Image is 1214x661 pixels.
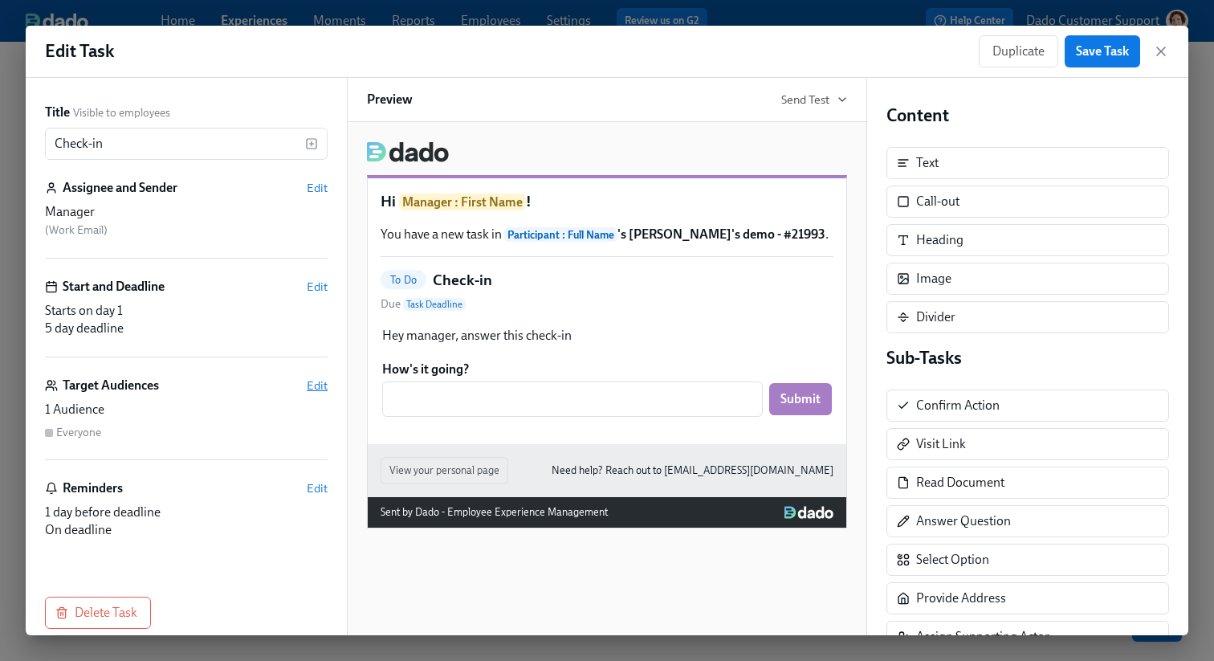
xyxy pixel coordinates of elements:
[45,597,151,629] button: Delete Task
[45,179,328,259] div: Assignee and SenderEditManager (Work Email)
[916,231,963,249] div: Heading
[916,590,1006,607] div: Provide Address
[1076,43,1129,59] span: Save Task
[381,457,508,484] button: View your personal page
[307,180,328,196] button: Edit
[45,203,328,221] div: Manager
[504,226,825,242] strong: 's [PERSON_NAME]'s demo - #21993
[886,186,1169,218] div: Call-out
[886,263,1169,295] div: Image
[45,401,328,418] div: 1 Audience
[305,137,318,150] svg: Insert text variable
[73,105,170,120] span: Visible to employees
[63,377,159,394] h6: Target Audiences
[433,270,492,291] h5: Check-in
[552,462,833,479] a: Need help? Reach out to [EMAIL_ADDRESS][DOMAIN_NAME]
[886,582,1169,614] div: Provide Address
[63,479,123,497] h6: Reminders
[886,505,1169,537] div: Answer Question
[307,480,328,496] button: Edit
[63,179,177,197] h6: Assignee and Sender
[367,91,413,108] h6: Preview
[45,39,114,63] h1: Edit Task
[45,377,328,460] div: Target AudiencesEdit1 AudienceEveryone
[886,301,1169,333] div: Divider
[381,296,466,312] span: Due
[886,467,1169,499] div: Read Document
[916,270,951,288] div: Image
[886,346,1169,370] h4: Sub-Tasks
[307,279,328,295] button: Edit
[886,544,1169,576] div: Select Option
[781,92,847,108] button: Send Test
[886,428,1169,460] div: Visit Link
[916,628,1049,646] div: Assign Supporting Actor
[63,278,165,296] h6: Start and Deadline
[886,621,1169,653] div: Assign Supporting Actor
[992,43,1045,59] span: Duplicate
[381,274,426,286] span: To Do
[381,325,833,346] div: Hey manager, answer this check-in
[886,390,1169,422] div: Confirm Action
[45,278,328,357] div: Start and DeadlineEditStarts on day 15 day deadline
[916,308,955,326] div: Divider
[1065,35,1140,67] button: Save Task
[381,359,833,418] div: How's it going?Submit
[886,104,1169,128] h4: Content
[916,397,1000,414] div: Confirm Action
[784,506,833,519] img: Dado
[45,104,70,121] label: Title
[59,605,137,621] span: Delete Task
[56,425,101,440] div: Everyone
[916,154,939,172] div: Text
[886,224,1169,256] div: Heading
[916,474,1004,492] div: Read Document
[389,463,499,479] span: View your personal page
[45,479,328,539] div: RemindersEdit1 day before deadlineOn deadline
[403,298,466,311] span: Task Deadline
[504,227,617,242] span: Participant : Full Name
[916,512,1011,530] div: Answer Question
[381,504,608,521] div: Sent by Dado - Employee Experience Management
[45,521,328,539] div: On deadline
[979,35,1058,67] button: Duplicate
[381,226,833,243] p: You have a new task in .
[916,435,966,453] div: Visit Link
[381,191,833,213] h1: Hi !
[399,194,526,210] span: Manager : First Name
[307,377,328,394] button: Edit
[45,504,328,521] div: 1 day before deadline
[45,320,124,336] span: 5 day deadline
[916,551,989,569] div: Select Option
[45,223,108,237] span: ( Work Email )
[45,302,328,320] div: Starts on day 1
[886,147,1169,179] div: Text
[916,193,959,210] div: Call-out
